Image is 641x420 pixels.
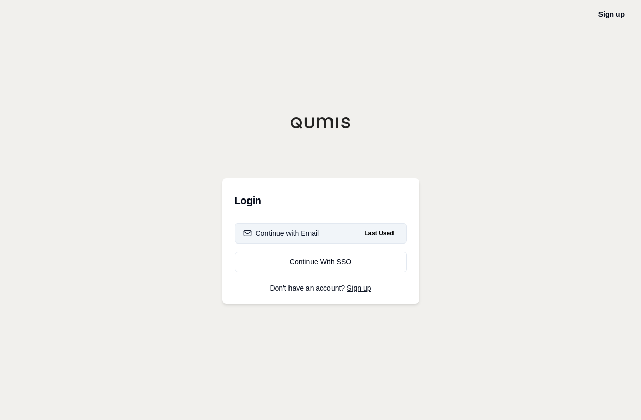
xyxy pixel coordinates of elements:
p: Don't have an account? [235,284,407,292]
span: Last Used [360,227,398,239]
img: Qumis [290,117,351,129]
div: Continue with Email [243,228,319,238]
a: Continue With SSO [235,252,407,272]
h3: Login [235,190,407,211]
a: Sign up [347,284,371,292]
button: Continue with EmailLast Used [235,223,407,244]
a: Sign up [598,10,625,18]
div: Continue With SSO [243,257,398,267]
